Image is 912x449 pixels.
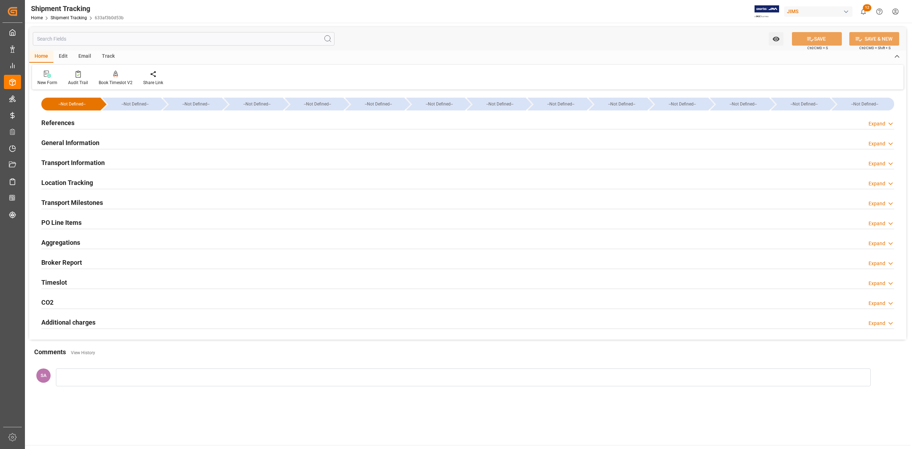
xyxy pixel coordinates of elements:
div: --Not Defined-- [528,98,587,110]
div: Book Timeslot V2 [99,79,133,86]
div: New Form [37,79,57,86]
div: --Not Defined-- [717,98,769,110]
div: --Not Defined-- [535,98,587,110]
input: Search Fields [33,32,335,46]
div: Expand [869,240,885,247]
h2: Comments [34,347,66,357]
div: Shipment Tracking [31,3,124,14]
div: --Not Defined-- [285,98,344,110]
span: Ctrl/CMD + S [807,45,828,51]
h2: General Information [41,138,99,148]
h2: Aggregations [41,238,80,247]
div: --Not Defined-- [778,98,830,110]
h2: PO Line Items [41,218,82,227]
img: Exertis%20JAM%20-%20Email%20Logo.jpg_1722504956.jpg [755,5,779,18]
div: Expand [869,120,885,128]
div: --Not Defined-- [649,98,708,110]
h2: CO2 [41,298,53,307]
button: open menu [769,32,783,46]
div: --Not Defined-- [292,98,344,110]
div: Home [29,51,53,63]
h2: References [41,118,74,128]
div: Edit [53,51,73,63]
div: JIMS [784,6,853,17]
h2: Transport Milestones [41,198,103,207]
button: JIMS [784,5,855,18]
div: --Not Defined-- [102,98,161,110]
div: --Not Defined-- [231,98,283,110]
div: --Not Defined-- [474,98,526,110]
div: Expand [869,300,885,307]
button: show 12 new notifications [855,4,871,20]
div: Email [73,51,97,63]
div: Expand [869,140,885,148]
span: 12 [863,4,871,11]
div: --Not Defined-- [413,98,465,110]
div: --Not Defined-- [589,98,648,110]
span: Ctrl/CMD + Shift + S [859,45,891,51]
div: --Not Defined-- [406,98,465,110]
div: --Not Defined-- [224,98,283,110]
button: Help Center [871,4,887,20]
button: SAVE & NEW [849,32,899,46]
h2: Timeslot [41,278,67,287]
div: --Not Defined-- [109,98,161,110]
div: --Not Defined-- [771,98,830,110]
div: --Not Defined-- [48,98,95,110]
a: Home [31,15,43,20]
div: --Not Defined-- [831,98,894,110]
a: Shipment Tracking [51,15,87,20]
div: --Not Defined-- [710,98,769,110]
h2: Additional charges [41,318,95,327]
div: Expand [869,220,885,227]
div: --Not Defined-- [839,98,891,110]
h2: Location Tracking [41,178,93,187]
span: SA [41,373,47,378]
div: --Not Defined-- [467,98,526,110]
div: --Not Defined-- [656,98,708,110]
div: Expand [869,180,885,187]
a: View History [71,350,95,355]
div: Expand [869,320,885,327]
h2: Broker Report [41,258,82,267]
div: --Not Defined-- [170,98,222,110]
div: Share Link [143,79,163,86]
div: Expand [869,200,885,207]
div: --Not Defined-- [596,98,648,110]
h2: Transport Information [41,158,105,167]
div: Expand [869,280,885,287]
button: SAVE [792,32,842,46]
div: --Not Defined-- [41,98,100,110]
div: --Not Defined-- [345,98,404,110]
div: Expand [869,260,885,267]
div: Track [97,51,120,63]
div: Expand [869,160,885,167]
div: --Not Defined-- [352,98,404,110]
div: --Not Defined-- [163,98,222,110]
div: Audit Trail [68,79,88,86]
